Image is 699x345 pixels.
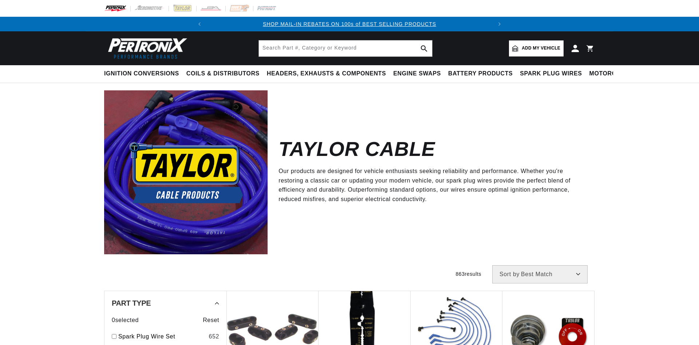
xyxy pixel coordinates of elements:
span: Headers, Exhausts & Components [267,70,386,78]
span: Spark Plug Wires [520,70,582,78]
summary: Engine Swaps [390,65,445,82]
span: 863 results [455,271,481,277]
span: Coils & Distributors [186,70,260,78]
p: Our products are designed for vehicle enthusiasts seeking reliability and performance. Whether yo... [279,166,584,204]
slideshow-component: Translation missing: en.sections.announcements.announcement_bar [86,17,613,31]
h2: Taylor Cable [279,141,435,158]
span: Ignition Conversions [104,70,179,78]
summary: Battery Products [445,65,516,82]
span: Sort by [499,271,520,277]
span: Motorcycle [589,70,633,78]
span: Part Type [112,299,151,307]
input: Search Part #, Category or Keyword [259,40,432,56]
img: Pertronix [104,36,188,61]
a: Add my vehicle [509,40,564,56]
span: Add my vehicle [522,45,560,52]
button: search button [416,40,432,56]
img: Taylor Cable [104,90,268,254]
span: Engine Swaps [393,70,441,78]
div: Announcement [207,20,493,28]
summary: Spark Plug Wires [516,65,585,82]
a: Spark Plug Wire Set [118,332,206,341]
span: Reset [203,315,219,325]
select: Sort by [492,265,588,283]
summary: Coils & Distributors [183,65,263,82]
summary: Ignition Conversions [104,65,183,82]
summary: Motorcycle [586,65,636,82]
div: 1 of 2 [207,20,493,28]
button: Translation missing: en.sections.announcements.previous_announcement [192,17,207,31]
span: 0 selected [112,315,139,325]
span: Battery Products [448,70,513,78]
button: Translation missing: en.sections.announcements.next_announcement [492,17,507,31]
div: 652 [209,332,219,341]
summary: Headers, Exhausts & Components [263,65,390,82]
a: SHOP MAIL-IN REBATES ON 100s of BEST SELLING PRODUCTS [263,21,436,27]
